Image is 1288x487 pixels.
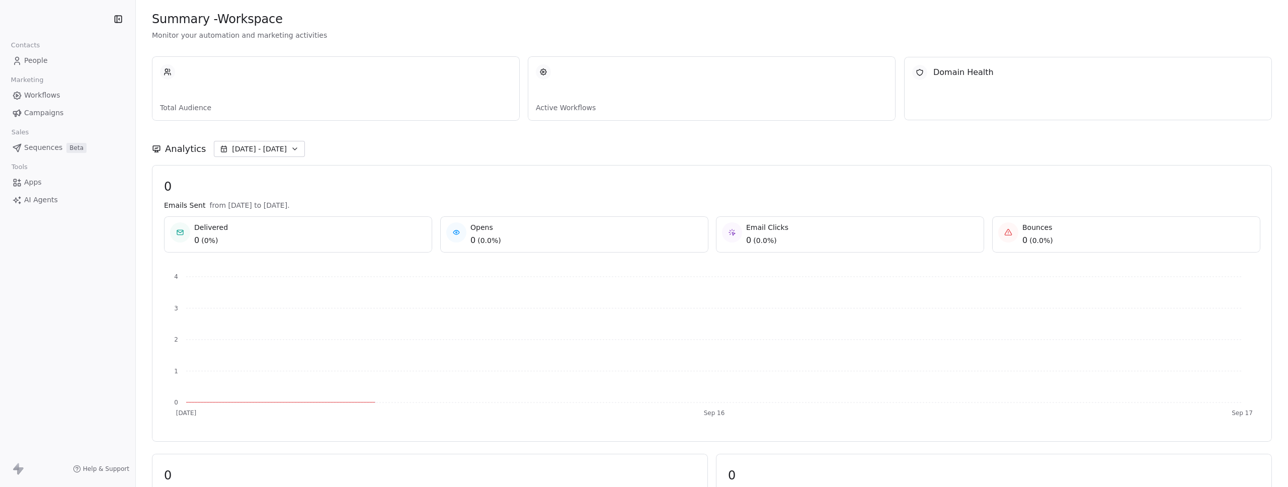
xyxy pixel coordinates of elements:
[201,235,218,246] span: ( 0% )
[933,66,994,78] span: Domain Health
[470,222,501,232] span: Opens
[194,234,199,247] span: 0
[470,234,475,247] span: 0
[7,125,33,140] span: Sales
[477,235,501,246] span: ( 0.0% )
[746,234,751,247] span: 0
[214,141,305,157] button: [DATE] - [DATE]
[176,410,197,417] tspan: [DATE]
[164,179,1260,194] span: 0
[7,38,44,53] span: Contacts
[164,468,696,483] span: 0
[174,305,178,312] tspan: 3
[83,465,129,473] span: Help & Support
[232,144,287,154] span: [DATE] - [DATE]
[7,72,48,88] span: Marketing
[1022,234,1027,247] span: 0
[8,105,127,121] a: Campaigns
[8,139,127,156] a: SequencesBeta
[1029,235,1053,246] span: ( 0.0% )
[73,465,129,473] a: Help & Support
[24,55,48,66] span: People
[194,222,228,232] span: Delivered
[728,468,1260,483] span: 0
[24,90,60,101] span: Workflows
[24,177,42,188] span: Apps
[746,222,788,232] span: Email Clicks
[174,336,178,343] tspan: 2
[7,159,32,175] span: Tools
[704,410,725,417] tspan: Sep 16
[152,12,283,27] span: Summary - Workspace
[174,368,178,375] tspan: 1
[174,399,178,406] tspan: 0
[164,200,205,210] span: Emails Sent
[8,87,127,104] a: Workflows
[8,192,127,208] a: AI Agents
[8,52,127,69] a: People
[160,103,512,113] span: Total Audience
[536,103,888,113] span: Active Workflows
[24,142,62,153] span: Sequences
[8,174,127,191] a: Apps
[66,143,87,153] span: Beta
[1022,222,1053,232] span: Bounces
[1232,410,1253,417] tspan: Sep 17
[209,200,289,210] span: from [DATE] to [DATE].
[174,273,178,280] tspan: 4
[165,142,206,155] span: Analytics
[152,30,1272,40] span: Monitor your automation and marketing activities
[753,235,777,246] span: ( 0.0% )
[24,195,58,205] span: AI Agents
[24,108,63,118] span: Campaigns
